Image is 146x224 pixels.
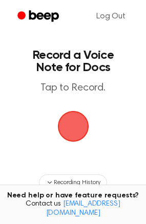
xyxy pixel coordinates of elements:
span: Recording History [54,178,100,187]
h1: Record a Voice Note for Docs [18,49,128,74]
a: Beep [10,7,68,27]
p: Tap to Record. [18,82,128,95]
a: Log Out [86,4,136,29]
button: Recording History [39,174,107,191]
span: Contact us [6,200,140,218]
a: [EMAIL_ADDRESS][DOMAIN_NAME] [46,200,120,217]
button: Beep Logo [58,111,89,142]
